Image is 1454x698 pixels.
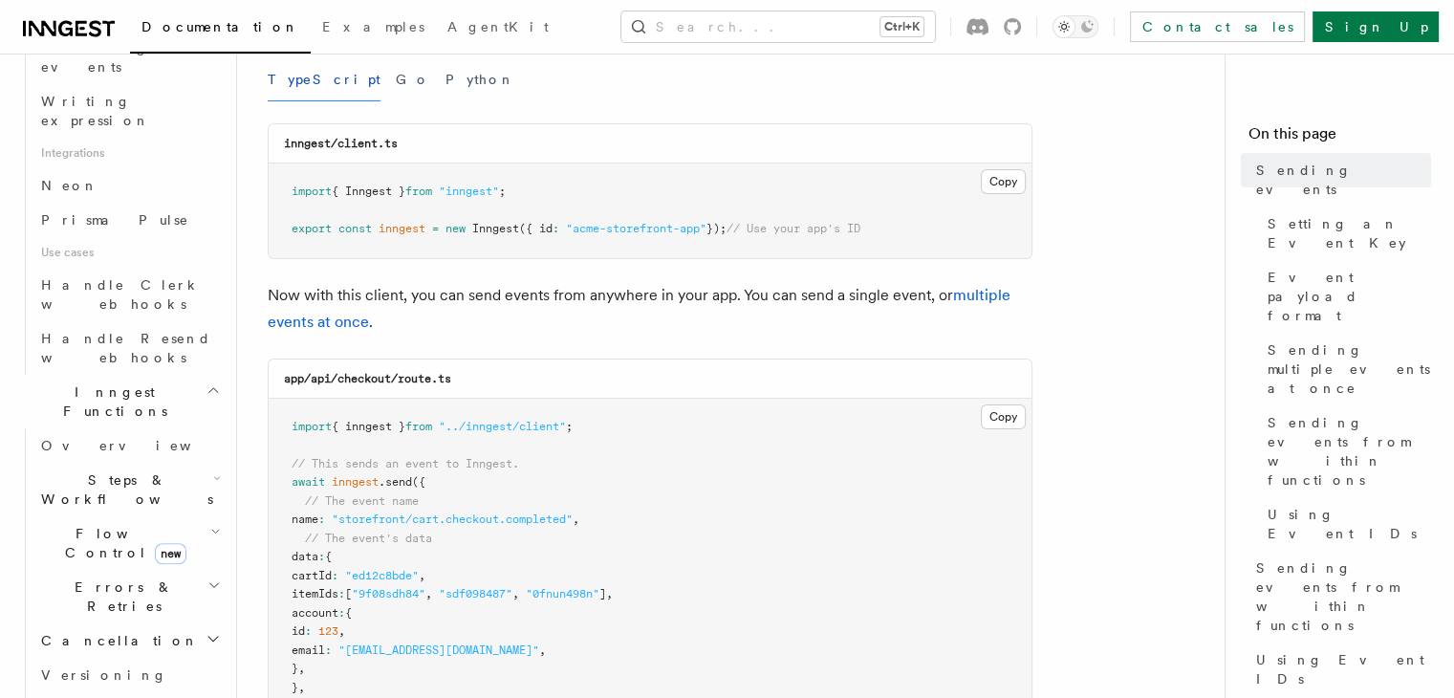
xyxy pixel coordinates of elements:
[33,268,225,321] a: Handle Clerk webhooks
[305,532,432,545] span: // The event's data
[1256,650,1431,688] span: Using Event IDs
[439,587,512,600] span: "sdf098487"
[345,587,352,600] span: [
[1256,161,1431,199] span: Sending events
[33,516,225,570] button: Flow Controlnew
[33,658,225,692] a: Versioning
[405,185,432,198] span: from
[41,331,211,365] span: Handle Resend webhooks
[33,237,225,268] span: Use cases
[396,58,430,101] button: Go
[566,222,706,235] span: "acme-storefront-app"
[298,681,305,694] span: ,
[33,31,225,84] a: Batching events
[292,606,338,620] span: account
[292,569,332,582] span: cartId
[519,222,553,235] span: ({ id
[1130,11,1305,42] a: Contact sales
[405,420,432,433] span: from
[292,457,519,470] span: // This sends an event to Inngest.
[566,420,573,433] span: ;
[1248,643,1431,696] a: Using Event IDs
[305,494,419,508] span: // The event name
[1268,413,1431,490] span: Sending events from within functions
[332,420,405,433] span: { inngest }
[499,185,506,198] span: ;
[284,137,398,150] code: inngest/client.ts
[284,372,451,385] code: app/api/checkout/route.ts
[447,19,549,34] span: AgentKit
[553,222,559,235] span: :
[41,277,201,312] span: Handle Clerk webhooks
[332,513,573,526] span: "storefront/cart.checkout.completed"
[41,178,98,193] span: Neon
[33,623,225,658] button: Cancellation
[292,222,332,235] span: export
[599,587,606,600] span: ]
[292,550,318,563] span: data
[141,19,299,34] span: Documentation
[33,631,199,650] span: Cancellation
[338,222,372,235] span: const
[338,624,345,638] span: ,
[1260,207,1431,260] a: Setting an Event Key
[432,222,439,235] span: =
[981,169,1026,194] button: Copy
[352,587,425,600] span: "9f08sdh84"
[292,681,298,694] span: }
[1268,214,1431,252] span: Setting an Event Key
[727,222,860,235] span: // Use your app's ID
[706,222,727,235] span: });
[325,643,332,657] span: :
[345,569,419,582] span: "ed12c8bde"
[332,185,405,198] span: { Inngest }
[606,587,613,600] span: ,
[332,475,379,489] span: inngest
[311,6,436,52] a: Examples
[1053,15,1098,38] button: Toggle dark mode
[15,382,206,421] span: Inngest Functions
[292,185,332,198] span: import
[1260,405,1431,497] a: Sending events from within functions
[445,222,466,235] span: new
[41,667,167,683] span: Versioning
[305,624,312,638] span: :
[445,58,515,101] button: Python
[292,624,305,638] span: id
[1260,260,1431,333] a: Event payload format
[33,138,225,168] span: Integrations
[338,606,345,620] span: :
[526,587,599,600] span: "0fnun498n"
[425,587,432,600] span: ,
[15,375,225,428] button: Inngest Functions
[292,587,338,600] span: itemIds
[41,94,150,128] span: Writing expression
[292,643,325,657] span: email
[33,428,225,463] a: Overview
[292,513,318,526] span: name
[1268,505,1431,543] span: Using Event IDs
[1248,122,1431,153] h4: On this page
[379,475,412,489] span: .send
[1260,497,1431,551] a: Using Event IDs
[436,6,560,52] a: AgentKit
[33,321,225,375] a: Handle Resend webhooks
[379,222,425,235] span: inngest
[1248,551,1431,643] a: Sending events from within functions
[41,438,238,453] span: Overview
[439,185,499,198] span: "inngest"
[981,404,1026,429] button: Copy
[539,643,546,657] span: ,
[472,222,519,235] span: Inngest
[338,643,539,657] span: "[EMAIL_ADDRESS][DOMAIN_NAME]"
[412,475,425,489] span: ({
[345,606,352,620] span: {
[621,11,935,42] button: Search...Ctrl+K
[292,662,298,675] span: }
[33,570,225,623] button: Errors & Retries
[33,168,225,203] a: Neon
[318,550,325,563] span: :
[1268,268,1431,325] span: Event payload format
[33,578,207,616] span: Errors & Retries
[318,513,325,526] span: :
